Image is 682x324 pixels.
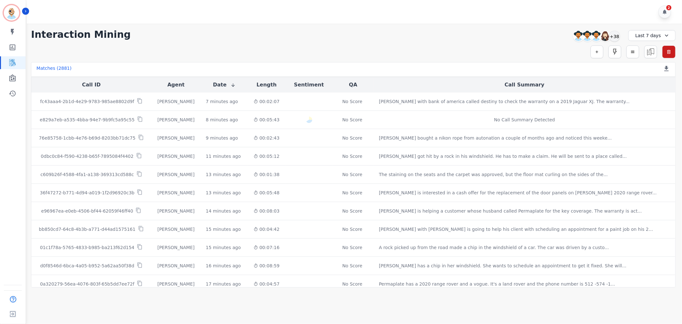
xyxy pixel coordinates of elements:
div: 00:08:03 [253,208,280,214]
div: 00:05:48 [253,190,280,196]
div: 15 minutes ago [206,226,241,232]
div: No Score [342,135,363,141]
div: 9 minutes ago [206,135,238,141]
p: d0f8546d-6bca-4a05-b952-5a62aa50f38d [40,263,134,269]
button: Call ID [82,81,100,89]
div: [PERSON_NAME] [156,226,195,232]
div: The staining on the seats and the carpet was approved, but the floor mat curling on the sides of ... [379,171,608,178]
div: [PERSON_NAME] [156,98,195,105]
div: 14 minutes ago [206,208,241,214]
div: 11 minutes ago [206,153,241,159]
div: [PERSON_NAME] [156,190,195,196]
div: +38 [609,31,620,42]
div: No Score [342,98,363,105]
div: [PERSON_NAME] has a chip in her windshield. She wants to schedule an appointment to get it fixed.... [379,263,626,269]
div: 00:02:43 [253,135,280,141]
div: [PERSON_NAME] bought a nikon rope from autonation a couple of months ago and noticed this weeke ... [379,135,612,141]
div: No Call Summary Detected [379,117,670,123]
div: 00:02:07 [253,98,280,105]
div: A rock picked up from the road made a chip in the windshield of a car. The car was driven by a cu... [379,244,609,251]
div: No Score [342,153,363,159]
p: 36f47272-b771-4d94-a019-1f2d96920c3b [40,190,135,196]
button: Date [213,81,236,89]
div: Last 7 days [628,30,676,41]
p: 0dbc0c84-f590-4238-b65f-7895084f4402 [41,153,134,159]
div: 7 minutes ago [206,98,238,105]
div: [PERSON_NAME] [156,281,195,287]
div: No Score [342,244,363,251]
div: [PERSON_NAME] [156,135,195,141]
h1: Interaction Mining [31,29,131,40]
div: Matches ( 2881 ) [36,65,72,74]
div: 15 minutes ago [206,244,241,251]
div: 16 minutes ago [206,263,241,269]
p: fc43aaa4-2b1d-4e29-9783-985ae8802d9f [40,98,134,105]
div: Permaplate has a 2020 range rover and a vogue. It's a land rover and the phone number is 512 -574... [379,281,615,287]
button: Call Summary [505,81,544,89]
p: 01c1f78a-5765-4833-b985-ba213f62d154 [40,244,134,251]
div: No Score [342,171,363,178]
p: 76e85758-1cbb-4e76-b69d-8203bb71dc75 [39,135,136,141]
div: No Score [342,226,363,232]
div: [PERSON_NAME] [156,208,195,214]
div: [PERSON_NAME] got hit by a rock in his windshield. He has to make a claim. He will be sent to a p... [379,153,627,159]
button: Agent [168,81,185,89]
div: 00:04:42 [253,226,280,232]
button: Length [256,81,277,89]
button: QA [349,81,357,89]
div: 00:05:12 [253,153,280,159]
div: [PERSON_NAME] [156,153,195,159]
div: No Score [342,190,363,196]
div: No Score [342,117,363,123]
div: [PERSON_NAME] is interested in a cash offer for the replacement of the door panels on [PERSON_NAM... [379,190,657,196]
div: [PERSON_NAME] with [PERSON_NAME] is going to help his client with scheduling an appointment for a... [379,226,653,232]
div: No Score [342,281,363,287]
div: [PERSON_NAME] [156,171,195,178]
p: e829a7eb-a535-4bba-94e7-9b9fc5a95c55 [40,117,135,123]
div: 13 minutes ago [206,171,241,178]
div: 00:07:16 [253,244,280,251]
div: 00:08:59 [253,263,280,269]
div: 17 minutes ago [206,281,241,287]
div: No Score [342,263,363,269]
div: [PERSON_NAME] [156,263,195,269]
div: 00:04:57 [253,281,280,287]
img: Bordered avatar [4,5,19,20]
div: [PERSON_NAME] is helping a customer whose husband called Permaplate for the key coverage. The war... [379,208,642,214]
p: bb850cd7-64c8-4b3b-a771-d44ad1575161 [39,226,136,232]
button: Sentiment [294,81,324,89]
p: e96967ea-e0eb-4506-bf44-62059f46ff40 [41,208,133,214]
div: 13 minutes ago [206,190,241,196]
div: 8 minutes ago [206,117,238,123]
div: [PERSON_NAME] [156,244,195,251]
p: c609b26f-4588-4fa1-a138-369313cd588c [41,171,134,178]
div: [PERSON_NAME] with bank of america called destiny to check the warranty on a 2019 Jaguar XJ. The ... [379,98,630,105]
div: 00:01:38 [253,171,280,178]
div: No Score [342,208,363,214]
div: 00:05:43 [253,117,280,123]
div: 2 [666,5,671,10]
div: [PERSON_NAME] [156,117,195,123]
p: 0a320279-56ea-4076-803f-65b5dd7ee72f [40,281,134,287]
